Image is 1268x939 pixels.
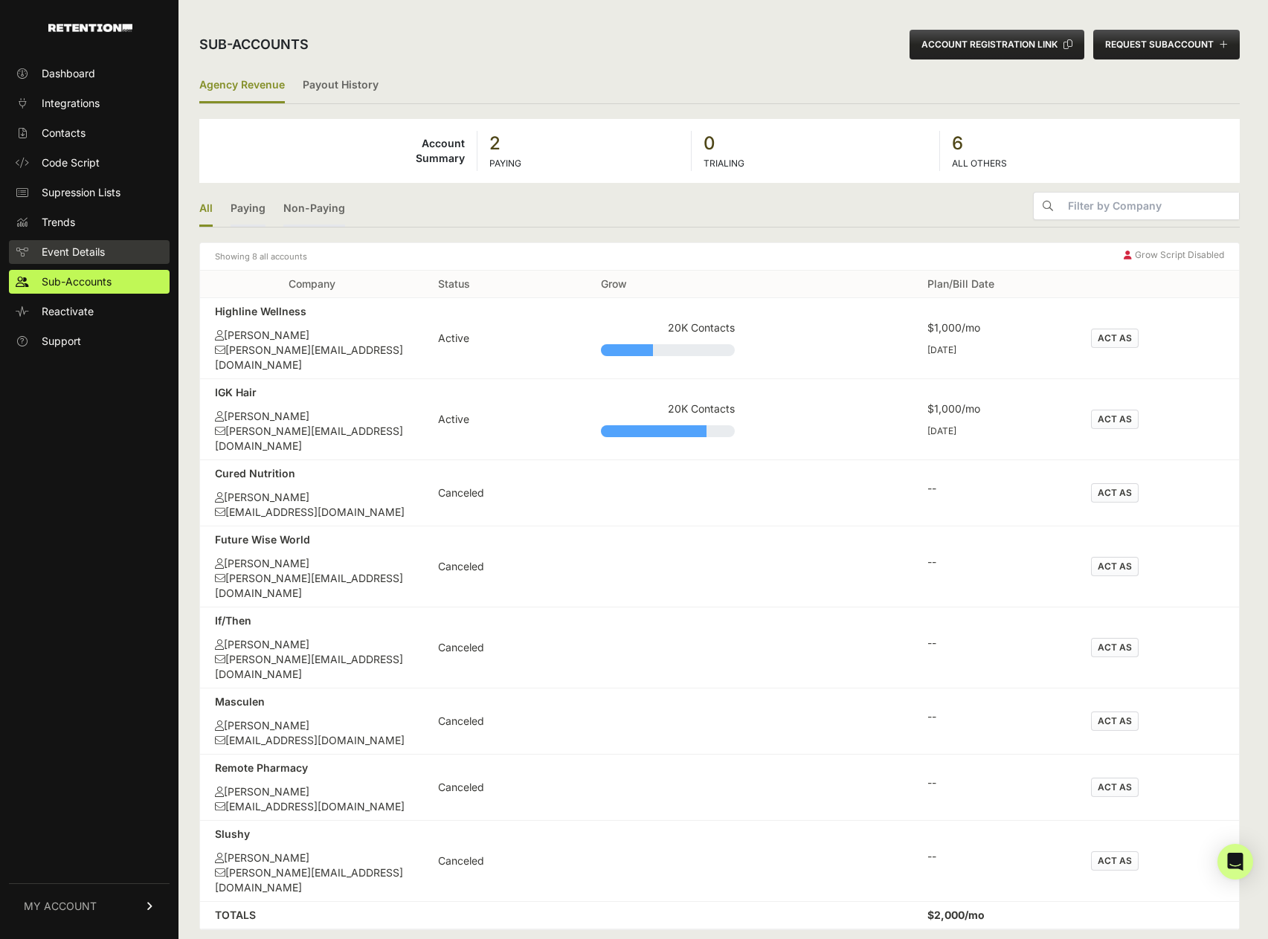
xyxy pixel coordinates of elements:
span: MY ACCOUNT [24,899,97,914]
span: Reactivate [42,304,94,319]
div: [PERSON_NAME] [215,784,408,799]
td: Canceled [423,526,586,607]
th: Plan/Bill Date [913,271,1075,298]
input: Filter by Company [1062,193,1239,219]
td: Canceled [423,821,586,902]
span: Sub-Accounts [42,274,112,289]
div: IGK Hair [215,385,408,400]
div: [PERSON_NAME] [215,490,408,505]
strong: $2,000/mo [927,909,985,921]
div: [EMAIL_ADDRESS][DOMAIN_NAME] [215,799,408,814]
div: Masculen [215,694,408,709]
div: Plan Usage: 39% [601,344,734,356]
div: Remote Pharmacy [215,761,408,775]
div: [PERSON_NAME] [215,637,408,652]
div: [PERSON_NAME] [215,718,408,733]
span: Contacts [42,126,86,141]
td: Canceled [423,460,586,526]
span: Dashboard [42,66,95,81]
td: TOTALS [200,902,423,929]
span: Trends [42,215,75,230]
td: Canceled [423,688,586,755]
div: [EMAIL_ADDRESS][DOMAIN_NAME] [215,505,408,520]
button: REQUEST SUBACCOUNT [1093,30,1240,59]
th: Status [423,271,586,298]
a: Trends [9,210,170,234]
button: ACCOUNT REGISTRATION LINK [910,30,1084,59]
div: [PERSON_NAME][EMAIL_ADDRESS][DOMAIN_NAME] [215,865,408,895]
td: Active [423,298,586,379]
td: Canceled [423,755,586,821]
button: ACT AS [1091,778,1139,797]
div: Future Wise World [215,532,408,547]
div: -- [927,555,1061,569]
div: -- [927,636,1061,651]
a: Integrations [9,91,170,115]
div: Highline Wellness [215,304,408,319]
div: -- [927,849,1061,864]
button: ACT AS [1091,483,1139,503]
div: [PERSON_NAME][EMAIL_ADDRESS][DOMAIN_NAME] [215,343,408,372]
a: Sub-Accounts [9,270,170,294]
a: Event Details [9,240,170,264]
label: TRIALING [704,158,744,169]
a: Supression Lists [9,181,170,204]
img: Retention.com [48,24,132,32]
span: Integrations [42,96,100,111]
label: ALL OTHERS [952,158,1007,169]
div: [DATE] [927,344,1061,356]
div: [PERSON_NAME][EMAIL_ADDRESS][DOMAIN_NAME] [215,424,408,454]
a: Reactivate [9,300,170,323]
div: [PERSON_NAME] [215,851,408,865]
div: Slushy [215,827,408,842]
div: [PERSON_NAME][EMAIL_ADDRESS][DOMAIN_NAME] [215,571,408,601]
span: Event Details [42,245,105,259]
a: Support [9,329,170,353]
a: Paying [231,192,265,227]
label: Agency Revenue [199,68,285,103]
button: ACT AS [1091,638,1139,657]
label: PAYING [489,158,521,169]
button: ACT AS [1091,711,1139,731]
span: Code Script [42,155,100,170]
td: Account Summary [199,131,477,171]
div: $1,000/mo [927,320,1061,335]
button: ACT AS [1091,851,1139,871]
div: $1,000/mo [927,401,1061,416]
div: -- [927,709,1061,724]
a: Contacts [9,121,170,145]
div: Cured Nutrition [215,466,408,481]
div: [PERSON_NAME] [215,556,408,571]
div: [PERSON_NAME] [215,328,408,343]
div: -- [927,775,1061,790]
strong: 0 [704,132,927,155]
a: MY ACCOUNT [9,883,170,929]
div: [PERSON_NAME] [215,409,408,424]
td: Active [423,379,586,460]
a: Non-Paying [283,192,345,227]
a: Code Script [9,151,170,175]
button: ACT AS [1091,557,1139,576]
div: Grow Script Disabled [1124,249,1224,264]
button: ACT AS [1091,410,1139,429]
div: Plan Usage: 79% [601,425,734,437]
div: [EMAIL_ADDRESS][DOMAIN_NAME] [215,733,408,748]
div: [DATE] [927,425,1061,437]
strong: 6 [952,132,1228,155]
h2: Sub-accounts [199,34,309,55]
a: Dashboard [9,62,170,85]
div: 20K Contacts [601,320,734,335]
th: Grow [586,271,749,298]
div: 20K Contacts [601,401,734,416]
div: Open Intercom Messenger [1217,844,1253,880]
div: If/Then [215,613,408,628]
span: Support [42,334,81,349]
div: [PERSON_NAME][EMAIL_ADDRESS][DOMAIN_NAME] [215,652,408,682]
th: Company [200,271,423,298]
strong: 2 [489,132,679,155]
div: -- [927,481,1061,496]
small: Showing 8 all accounts [215,249,307,264]
span: Supression Lists [42,185,120,200]
a: Payout History [303,68,379,103]
td: Canceled [423,607,586,688]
